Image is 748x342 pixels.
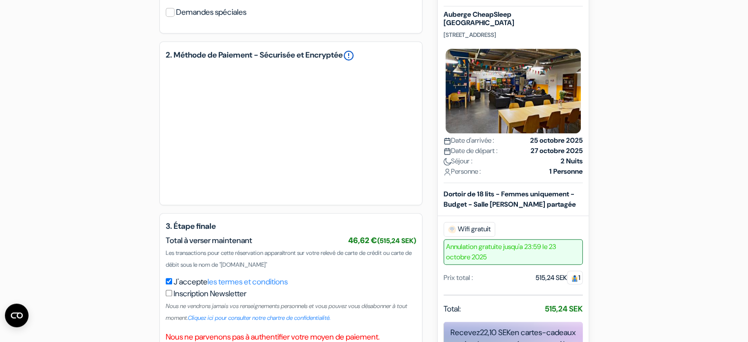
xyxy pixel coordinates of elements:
[531,146,583,156] strong: 27 octobre 2025
[444,158,451,165] img: moon.svg
[166,50,416,62] h5: 2. Méthode de Paiement - Sécurisée et Encryptée
[530,135,583,146] strong: 25 octobre 2025
[176,75,406,187] iframe: Cadre de saisie sécurisé pour le paiement
[567,271,583,284] span: 1
[444,189,576,209] b: Dortoir de 18 lits - Femmes uniquement - Budget - Salle [PERSON_NAME] partagée
[166,302,407,322] small: Nous ne vendrons jamais vos renseignements personnels et vous pouvez vous désabonner à tout moment.
[348,235,416,246] span: 46,62 €
[561,156,583,166] strong: 2 Nuits
[166,235,252,246] span: Total à verser maintenant
[444,166,481,177] span: Personne :
[444,31,583,39] p: [STREET_ADDRESS]
[549,166,583,177] strong: 1 Personne
[174,276,288,288] label: J'accepte
[444,135,494,146] span: Date d'arrivée :
[176,5,246,19] label: Demandes spéciales
[444,168,451,176] img: user_icon.svg
[5,304,29,327] button: Ouvrir le widget CMP
[444,146,498,156] span: Date de départ :
[444,148,451,155] img: calendar.svg
[448,225,456,233] img: free_wifi.svg
[377,236,416,245] small: (515,24 SEK)
[208,277,288,287] a: les termes et conditions
[166,221,416,231] h5: 3. Étape finale
[444,303,461,315] span: Total:
[166,249,412,269] span: Les transactions pour cette réservation apparaîtront sur votre relevé de carte de crédit ou carte...
[188,314,330,322] a: Cliquez ici pour consulter notre chartre de confidentialité.
[444,156,473,166] span: Séjour :
[545,304,583,314] strong: 515,24 SEK
[444,222,495,237] span: Wifi gratuit
[536,273,583,283] div: 515,24 SEK
[444,10,583,27] h5: Auberge CheapSleep [GEOGRAPHIC_DATA]
[343,50,355,62] a: error_outline
[571,275,578,282] img: guest.svg
[444,273,473,283] div: Prix total :
[174,288,246,300] label: Inscription Newsletter
[480,327,510,338] span: 22,10 SEK
[444,137,451,145] img: calendar.svg
[444,239,583,265] span: Annulation gratuite jusqu'a 23:59 le 23 octobre 2025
